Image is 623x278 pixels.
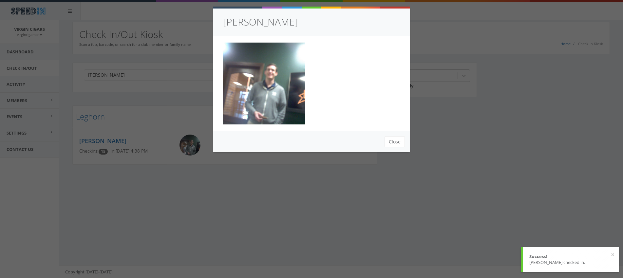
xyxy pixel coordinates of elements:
h4: [PERSON_NAME] [223,15,400,29]
button: × [611,251,614,258]
div: Success! [529,253,613,260]
img: Nicholas_Leghorn.png [223,43,305,124]
button: Close [385,136,405,147]
div: [PERSON_NAME] checked in. [529,259,613,266]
